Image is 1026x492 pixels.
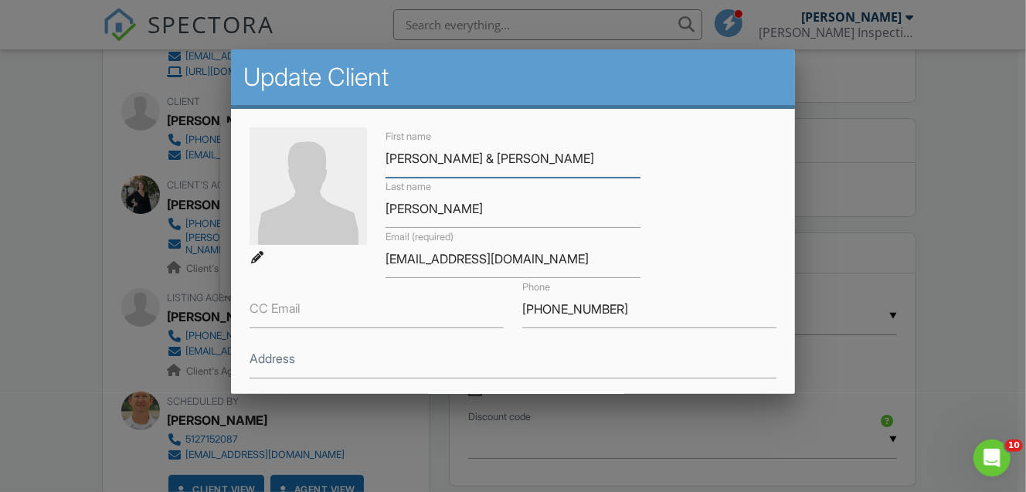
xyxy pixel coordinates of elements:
label: Phone [522,280,550,294]
label: Email (required) [386,230,454,244]
label: Address [250,350,295,367]
label: CC Email [250,300,300,317]
label: Last name [386,180,431,194]
label: First name [386,130,431,144]
img: default-user-f0147aede5fd5fa78ca7ade42f37bd4542148d508eef1c3d3ea960f66861d68b.jpg [250,127,368,246]
iframe: Intercom live chat [973,439,1011,477]
h2: Update Client [243,62,783,93]
span: 10 [1005,439,1023,452]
